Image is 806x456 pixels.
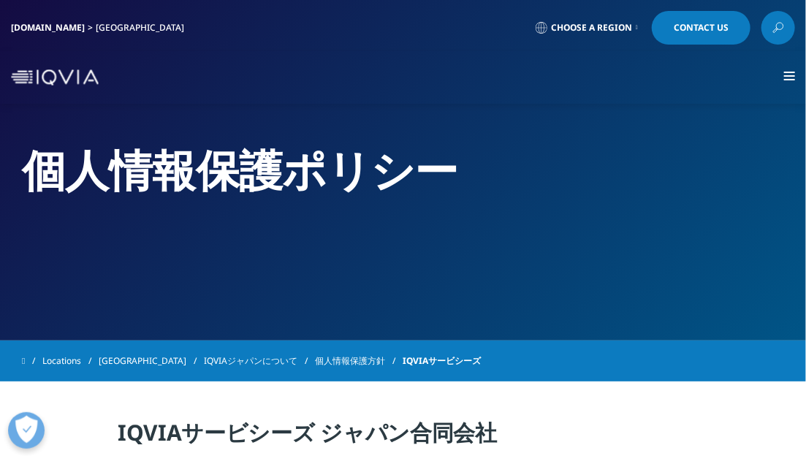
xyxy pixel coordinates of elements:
a: IQVIAジャパンについて [204,348,315,374]
span: IQVIAサービシーズ [403,348,481,374]
button: 優先設定センターを開く [8,412,45,449]
a: Contact Us [652,11,750,45]
a: [GEOGRAPHIC_DATA] [99,348,204,374]
a: 個人情報保護方針 [315,348,403,374]
a: [DOMAIN_NAME] [11,21,85,34]
a: Locations [42,348,99,374]
h2: 個人情報保護ポリシー [22,142,784,197]
span: Contact Us [674,23,729,32]
div: [GEOGRAPHIC_DATA] [96,22,190,34]
span: Choose a Region [551,22,632,34]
